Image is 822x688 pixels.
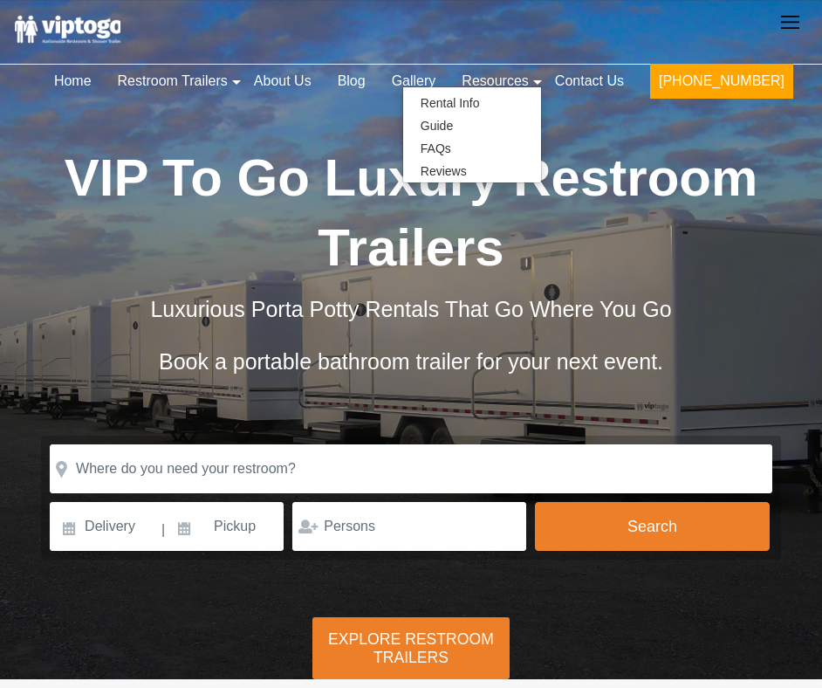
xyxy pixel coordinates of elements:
[403,160,484,182] a: Reviews
[449,62,541,100] a: Resources
[65,148,758,277] span: VIP To Go Luxury Restroom Trailers
[379,62,449,100] a: Gallery
[167,502,284,551] input: Pickup
[50,444,772,493] input: Where do you need your restroom?
[403,137,469,160] a: FAQs
[403,114,470,137] a: Guide
[650,64,793,99] button: [PHONE_NUMBER]
[325,62,379,100] a: Blog
[535,502,769,551] button: Search
[150,297,671,321] span: Luxurious Porta Potty Rentals That Go Where You Go
[50,502,160,551] input: Delivery
[637,62,806,109] a: [PHONE_NUMBER]
[159,349,663,374] span: Book a portable bathroom trailer for your next event.
[41,62,105,100] a: Home
[542,62,637,100] a: Contact Us
[161,502,165,558] span: |
[241,62,325,100] a: About Us
[292,502,526,551] input: Persons
[105,62,241,100] a: Restroom Trailers
[403,92,497,114] a: Rental Info
[312,617,510,679] div: Explore Restroom Trailers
